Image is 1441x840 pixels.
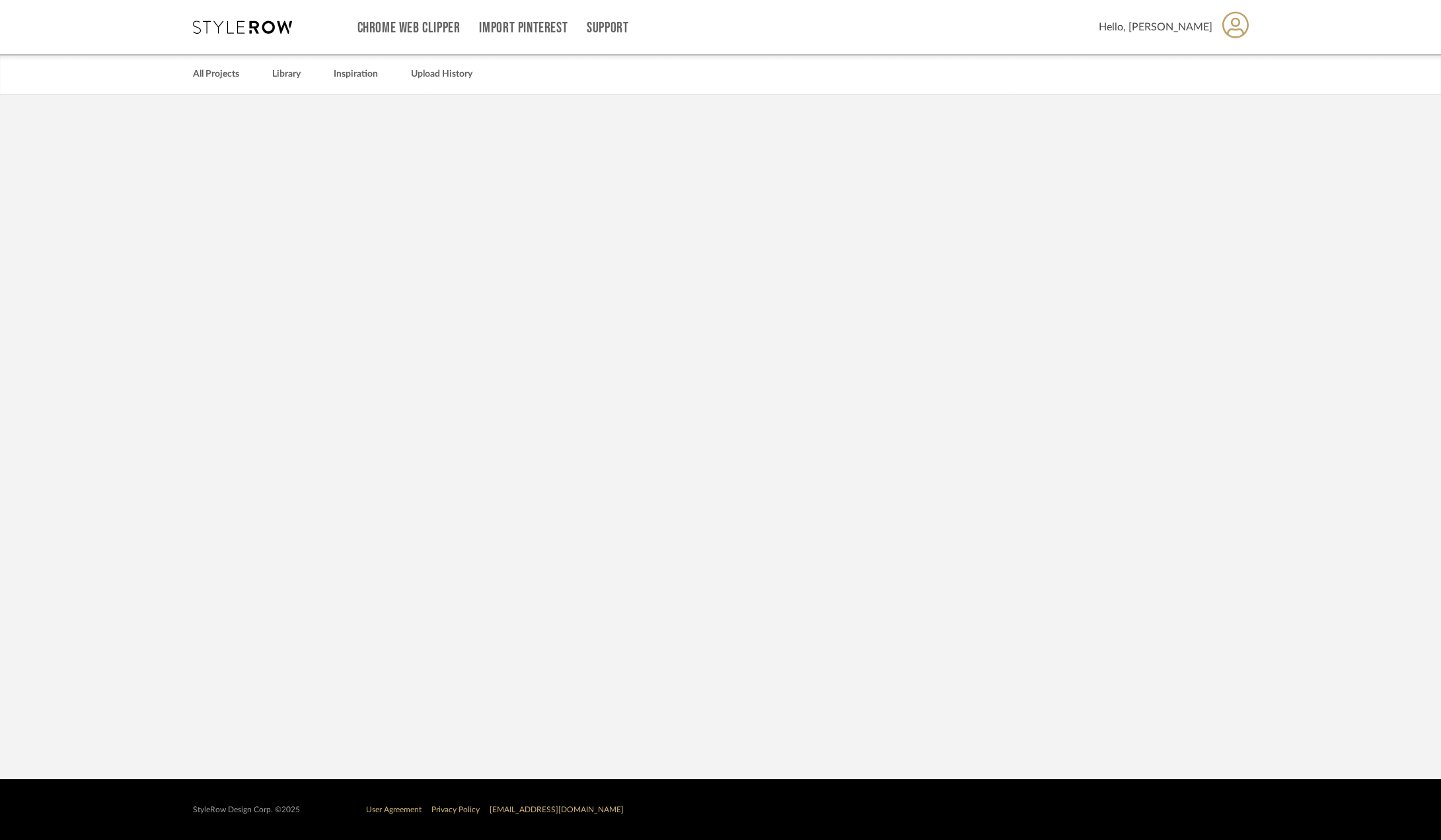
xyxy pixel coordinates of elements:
a: Inspiration [334,65,378,83]
a: All Projects [193,65,239,83]
a: User Agreement [366,806,422,814]
a: Support [587,22,628,34]
a: Chrome Web Clipper [357,22,461,34]
span: Hello, [PERSON_NAME] [1099,19,1212,35]
a: Upload History [411,65,472,83]
a: Import Pinterest [479,22,568,34]
div: StyleRow Design Corp. ©2025 [193,805,300,815]
a: [EMAIL_ADDRESS][DOMAIN_NAME] [490,806,624,814]
a: Library [272,65,301,83]
a: Privacy Policy [431,806,480,814]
